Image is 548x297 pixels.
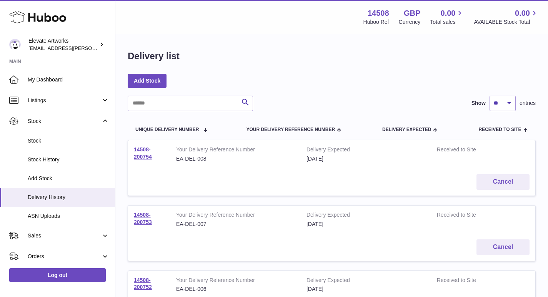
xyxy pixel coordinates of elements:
[176,277,295,286] strong: Your Delivery Reference Number
[176,146,295,155] strong: Your Delivery Reference Number
[176,155,295,163] div: EA-DEL-008
[28,118,101,125] span: Stock
[368,8,389,18] strong: 14508
[176,221,295,228] div: EA-DEL-007
[478,127,521,132] span: Received to Site
[363,18,389,26] div: Huboo Ref
[134,146,152,160] a: 14508-200754
[28,156,109,163] span: Stock History
[28,253,101,260] span: Orders
[430,8,464,26] a: 0.00 Total sales
[471,100,486,107] label: Show
[28,232,101,239] span: Sales
[306,221,425,228] div: [DATE]
[28,37,98,52] div: Elevate Artworks
[476,174,530,190] button: Cancel
[476,239,530,255] button: Cancel
[515,8,530,18] span: 0.00
[430,18,464,26] span: Total sales
[306,146,425,155] strong: Delivery Expected
[474,18,539,26] span: AVAILABLE Stock Total
[9,268,106,282] a: Log out
[306,155,425,163] div: [DATE]
[134,212,152,225] a: 14508-200753
[28,137,109,144] span: Stock
[128,74,167,88] a: Add Stock
[399,18,421,26] div: Currency
[28,76,109,83] span: My Dashboard
[9,39,21,50] img: conor.barry@elevateartworks.com
[437,146,499,155] strong: Received to Site
[306,211,425,221] strong: Delivery Expected
[28,194,109,201] span: Delivery History
[441,8,456,18] span: 0.00
[134,277,152,290] a: 14508-200752
[28,45,154,51] span: [EMAIL_ADDRESS][PERSON_NAME][DOMAIN_NAME]
[306,285,425,293] div: [DATE]
[306,277,425,286] strong: Delivery Expected
[437,211,499,221] strong: Received to Site
[382,127,431,132] span: Delivery Expected
[520,100,536,107] span: entries
[128,50,180,62] h1: Delivery list
[437,277,499,286] strong: Received to Site
[404,8,420,18] strong: GBP
[176,211,295,221] strong: Your Delivery Reference Number
[246,127,335,132] span: Your Delivery Reference Number
[28,212,109,220] span: ASN Uploads
[176,285,295,293] div: EA-DEL-006
[28,175,109,182] span: Add Stock
[28,97,101,104] span: Listings
[135,127,199,132] span: Unique Delivery Number
[474,8,539,26] a: 0.00 AVAILABLE Stock Total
